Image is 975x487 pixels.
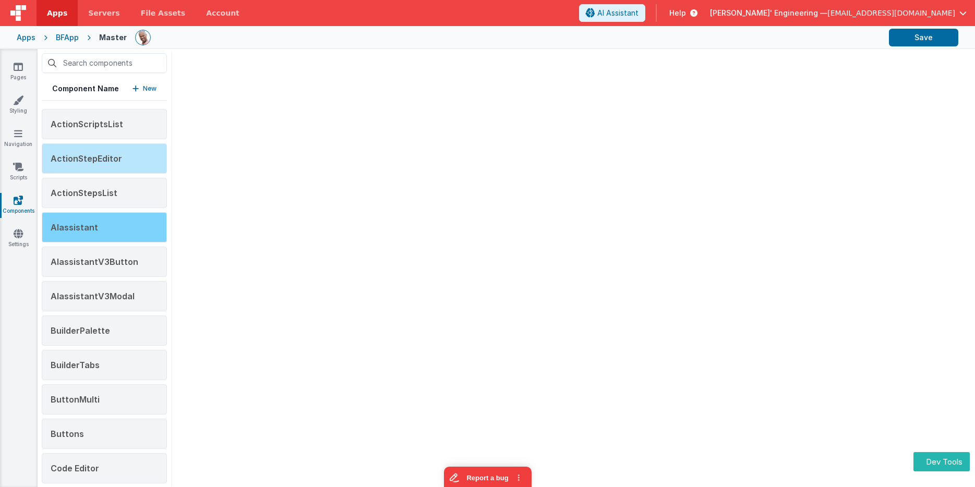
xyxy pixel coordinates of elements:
[47,8,67,18] span: Apps
[51,222,98,233] span: AIassistant
[51,360,100,370] span: BuilderTabs
[827,8,955,18] span: [EMAIL_ADDRESS][DOMAIN_NAME]
[52,83,119,94] h5: Component Name
[51,394,100,405] span: ButtonMulti
[17,32,35,43] div: Apps
[51,119,123,129] span: ActionScriptsList
[99,32,127,43] div: Master
[710,8,827,18] span: [PERSON_NAME]' Engineering —
[669,8,686,18] span: Help
[143,83,157,94] p: New
[42,53,167,73] input: Search components
[133,83,157,94] button: New
[56,32,79,43] div: BFApp
[597,8,639,18] span: AI Assistant
[579,4,645,22] button: AI Assistant
[710,8,967,18] button: [PERSON_NAME]' Engineering — [EMAIL_ADDRESS][DOMAIN_NAME]
[136,30,150,45] img: 11ac31fe5dc3d0eff3fbbbf7b26fa6e1
[51,257,138,267] span: AIassistantV3Button
[889,29,958,46] button: Save
[88,8,119,18] span: Servers
[913,452,970,471] button: Dev Tools
[51,325,110,336] span: BuilderPalette
[141,8,186,18] span: File Assets
[51,188,117,198] span: ActionStepsList
[51,429,84,439] span: Buttons
[51,153,122,164] span: ActionStepEditor
[51,291,135,301] span: AIassistantV3Modal
[51,463,99,473] span: Code Editor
